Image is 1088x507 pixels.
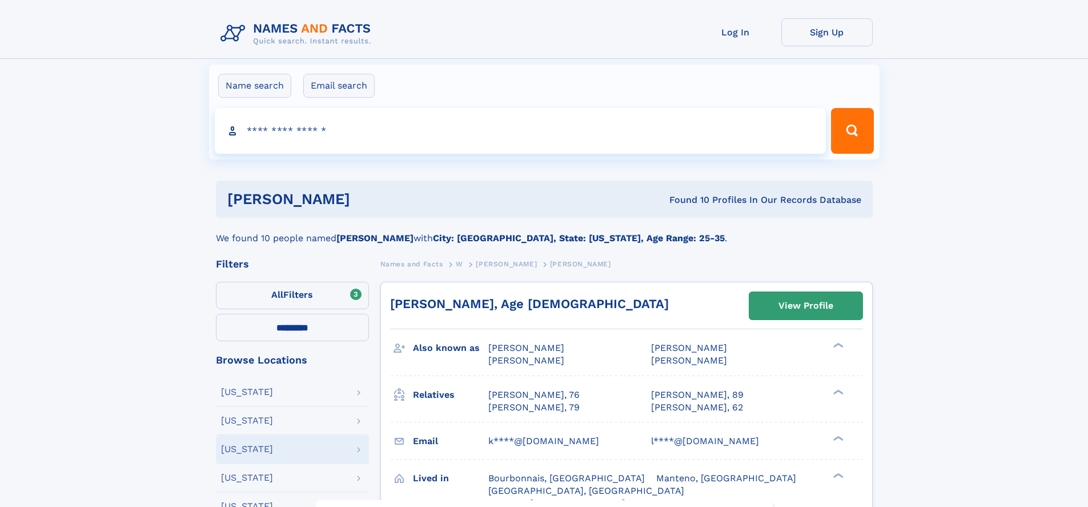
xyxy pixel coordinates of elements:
[216,218,873,245] div: We found 10 people named with .
[488,342,564,353] span: [PERSON_NAME]
[830,472,844,479] div: ❯
[216,355,369,365] div: Browse Locations
[390,297,669,311] a: [PERSON_NAME], Age [DEMOGRAPHIC_DATA]
[550,260,611,268] span: [PERSON_NAME]
[831,108,873,154] button: Search Button
[778,293,833,319] div: View Profile
[476,257,537,271] a: [PERSON_NAME]
[303,74,375,98] label: Email search
[830,388,844,396] div: ❯
[433,233,725,243] b: City: [GEOGRAPHIC_DATA], State: [US_STATE], Age Range: 25-35
[488,355,564,366] span: [PERSON_NAME]
[221,416,273,425] div: [US_STATE]
[413,469,488,488] h3: Lived in
[216,18,380,49] img: Logo Names and Facts
[749,292,862,320] a: View Profile
[651,342,727,353] span: [PERSON_NAME]
[227,192,510,206] h1: [PERSON_NAME]
[456,257,463,271] a: W
[651,401,743,414] a: [PERSON_NAME], 62
[216,259,369,269] div: Filters
[656,473,796,484] span: Manteno, [GEOGRAPHIC_DATA]
[488,473,645,484] span: Bourbonnais, [GEOGRAPHIC_DATA]
[509,194,861,206] div: Found 10 Profiles In Our Records Database
[456,260,463,268] span: W
[651,389,744,401] a: [PERSON_NAME], 89
[488,389,580,401] a: [PERSON_NAME], 76
[651,355,727,366] span: [PERSON_NAME]
[336,233,413,243] b: [PERSON_NAME]
[221,473,273,482] div: [US_STATE]
[488,401,580,414] a: [PERSON_NAME], 79
[216,282,369,309] label: Filters
[690,18,781,46] a: Log In
[830,342,844,349] div: ❯
[271,289,283,300] span: All
[488,485,684,496] span: [GEOGRAPHIC_DATA], [GEOGRAPHIC_DATA]
[218,74,291,98] label: Name search
[413,338,488,358] h3: Also known as
[476,260,537,268] span: [PERSON_NAME]
[413,432,488,451] h3: Email
[380,257,443,271] a: Names and Facts
[830,434,844,442] div: ❯
[781,18,873,46] a: Sign Up
[215,108,826,154] input: search input
[221,388,273,397] div: [US_STATE]
[221,445,273,454] div: [US_STATE]
[413,385,488,405] h3: Relatives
